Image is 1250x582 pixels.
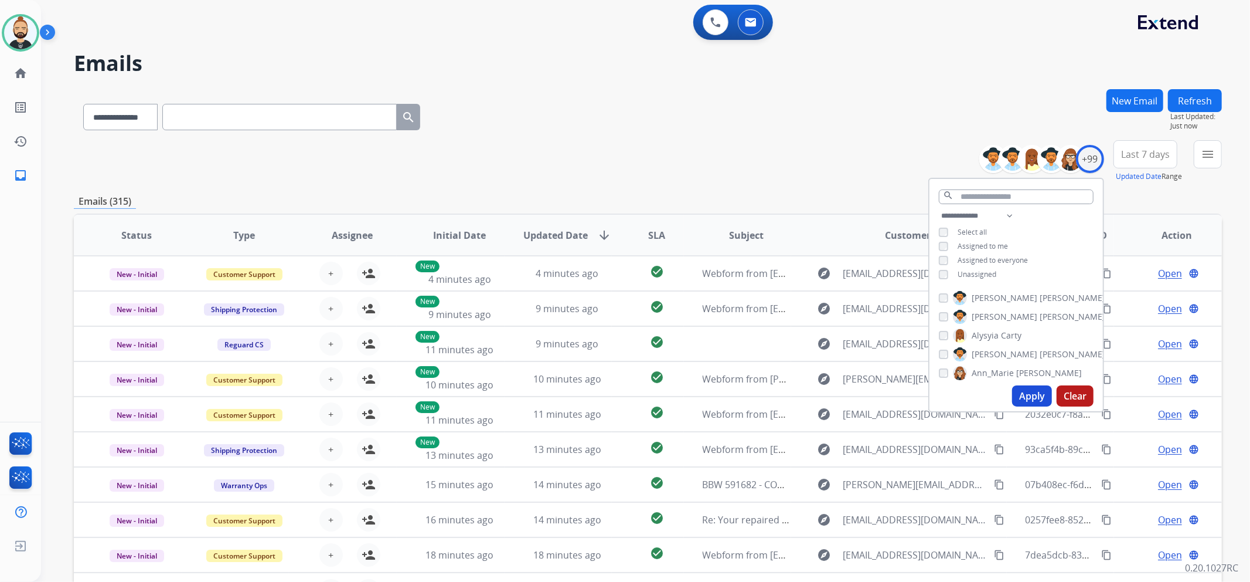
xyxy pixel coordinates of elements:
[1158,337,1182,351] span: Open
[650,265,664,279] mat-icon: check_circle
[1001,330,1021,341] span: Carty
[206,409,282,421] span: Customer Support
[332,228,373,242] span: Assignee
[958,227,987,237] span: Select all
[843,266,987,280] span: [EMAIL_ADDRESS][DOMAIN_NAME]
[1188,339,1199,349] mat-icon: language
[648,228,665,242] span: SLA
[319,438,343,461] button: +
[415,436,440,448] p: New
[533,408,601,421] span: 11 minutes ago
[972,348,1037,360] span: [PERSON_NAME]
[74,52,1222,75] h2: Emails
[110,339,164,351] span: New - Initial
[703,373,1041,385] span: Webform from [PERSON_NAME][EMAIL_ADDRESS][DOMAIN_NAME] on [DATE]
[703,443,968,456] span: Webform from [EMAIL_ADDRESS][DOMAIN_NAME] on [DATE]
[817,266,831,280] mat-icon: explore
[843,337,987,351] span: [EMAIL_ADDRESS][DOMAIN_NAME]
[1188,303,1199,314] mat-icon: language
[1188,268,1199,279] mat-icon: language
[110,268,164,280] span: New - Initial
[110,515,164,527] span: New - Initial
[817,548,831,562] mat-icon: explore
[415,366,440,378] p: New
[994,444,1004,455] mat-icon: content_copy
[415,260,440,272] p: New
[328,407,333,421] span: +
[362,513,376,527] mat-icon: person_add
[1026,549,1207,561] span: 7dea5dcb-8383-4334-b791-5ea7bebf85ea
[703,513,904,526] span: Re: Your repaired product has been delivered
[13,168,28,182] mat-icon: inbox
[217,339,271,351] span: Reguard CS
[425,343,493,356] span: 11 minutes ago
[1101,268,1112,279] mat-icon: content_copy
[1116,172,1162,181] button: Updated Date
[1168,89,1222,112] button: Refresh
[415,331,440,343] p: New
[817,407,831,421] mat-icon: explore
[650,511,664,525] mat-icon: check_circle
[328,337,333,351] span: +
[362,372,376,386] mat-icon: person_add
[319,402,343,426] button: +
[206,374,282,386] span: Customer Support
[1101,444,1112,455] mat-icon: content_copy
[13,66,28,80] mat-icon: home
[943,190,953,201] mat-icon: search
[328,266,333,280] span: +
[650,546,664,560] mat-icon: check_circle
[994,479,1004,490] mat-icon: content_copy
[650,441,664,455] mat-icon: check_circle
[972,292,1037,304] span: [PERSON_NAME]
[319,332,343,356] button: +
[536,267,598,280] span: 4 minutes ago
[650,405,664,419] mat-icon: check_circle
[328,548,333,562] span: +
[1158,548,1182,562] span: Open
[319,262,343,285] button: +
[319,367,343,391] button: +
[1188,409,1199,419] mat-icon: language
[885,228,931,242] span: Customer
[362,478,376,492] mat-icon: person_add
[994,550,1004,560] mat-icon: content_copy
[110,409,164,421] span: New - Initial
[319,543,343,567] button: +
[958,241,1008,251] span: Assigned to me
[362,302,376,316] mat-icon: person_add
[1158,302,1182,316] span: Open
[121,228,152,242] span: Status
[533,549,601,561] span: 18 minutes ago
[1012,385,1052,407] button: Apply
[328,442,333,456] span: +
[703,302,968,315] span: Webform from [EMAIL_ADDRESS][DOMAIN_NAME] on [DATE]
[214,479,274,492] span: Warranty Ops
[206,268,282,280] span: Customer Support
[362,548,376,562] mat-icon: person_add
[817,372,831,386] mat-icon: explore
[1101,303,1112,314] mat-icon: content_copy
[319,473,343,496] button: +
[843,372,987,386] span: [PERSON_NAME][EMAIL_ADDRESS][DOMAIN_NAME]
[74,194,136,209] p: Emails (315)
[1158,266,1182,280] span: Open
[319,508,343,532] button: +
[1170,112,1222,121] span: Last Updated:
[4,16,37,49] img: avatar
[206,515,282,527] span: Customer Support
[204,444,284,456] span: Shipping Protection
[1026,408,1198,421] span: 2032e0c7-f8a7-41eb-8135-f02569fc0ac9
[1101,409,1112,419] mat-icon: content_copy
[1158,407,1182,421] span: Open
[817,337,831,351] mat-icon: explore
[597,228,611,242] mat-icon: arrow_downward
[994,515,1004,525] mat-icon: content_copy
[1101,515,1112,525] mat-icon: content_copy
[817,513,831,527] mat-icon: explore
[433,228,486,242] span: Initial Date
[1106,89,1163,112] button: New Email
[1026,513,1203,526] span: 0257fee8-8523-4776-b7eb-d303cbdacc4f
[817,302,831,316] mat-icon: explore
[206,550,282,562] span: Customer Support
